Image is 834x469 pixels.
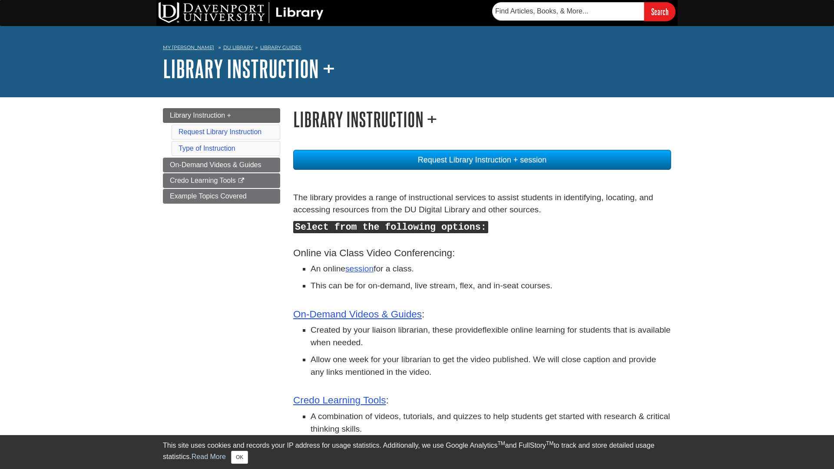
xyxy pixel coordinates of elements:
sup: TM [546,440,553,446]
a: Read More [192,453,226,460]
h1: Library Instruction + [293,108,671,130]
p: A combination of videos, tutorials, and quizzes to help students get started with research & crit... [311,410,671,436]
a: My [PERSON_NAME] [163,44,214,51]
sup: TM [497,440,505,446]
span: On-Demand Videos & Guides [170,161,261,168]
a: On-Demand Videos & Guides [163,158,280,172]
a: Credo Learning Tools [163,173,280,188]
p: Allow one week for your librarian to get the video published. We will close caption and provide a... [311,353,671,391]
a: session [345,264,374,273]
a: Library Guides [260,44,301,50]
a: Library Instruction + [163,55,335,82]
span: Created by your liaison librarian, these provide [311,325,483,334]
img: DU Library [159,2,324,23]
button: Close [231,451,248,464]
a: Example Topics Covered [163,189,280,204]
i: This link opens in a new window [238,178,245,184]
h4: : [293,395,671,406]
p: flexible online learning for students that is available when needed. [311,324,671,349]
div: This site uses cookies and records your IP address for usage statistics. Additionally, we use Goo... [163,440,671,464]
div: Guide Page Menu [163,108,280,204]
span: Example Topics Covered [170,192,247,200]
a: Credo Learning Tools [293,395,386,406]
form: Searches DU Library's articles, books, and more [492,2,675,21]
a: Request Library Instruction + session [293,150,671,170]
h4: : [293,309,671,320]
a: Library Instruction + [163,108,280,123]
a: DU Library [223,44,253,50]
a: Request Library Instruction [179,128,261,135]
span: Library Instruction + [170,112,231,119]
p: The library provides a range of instructional services to assist students in identifying, locatin... [293,192,671,217]
h4: Online via Class Video Conferencing: [293,237,671,259]
strong: Select from the following options: [295,222,486,232]
p: This can be for on-demand, live stream, flex, and in-seat courses. [311,280,671,305]
nav: breadcrumb [163,42,671,56]
input: Search [644,2,675,21]
input: Find Articles, Books, & More... [492,2,644,20]
span: Credo Learning Tools [170,177,236,184]
p: An online for a class. [311,263,671,275]
a: Type of Instruction [179,145,235,152]
a: On-Demand Videos & Guides [293,309,422,320]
